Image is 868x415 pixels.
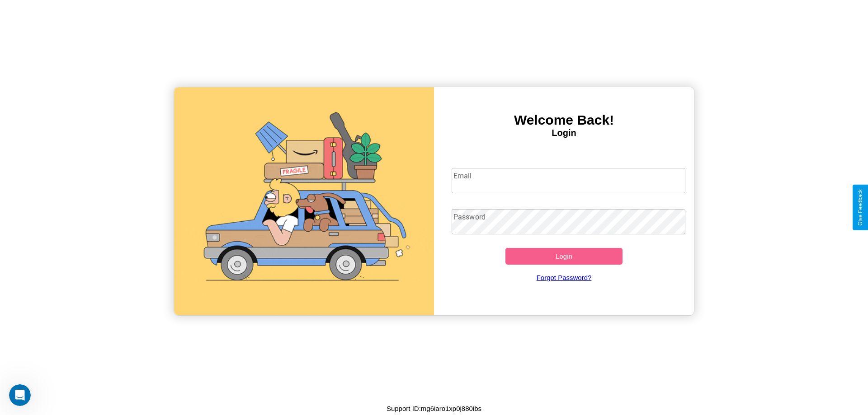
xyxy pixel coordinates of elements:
[174,87,434,315] img: gif
[857,189,863,226] div: Give Feedback
[447,265,681,290] a: Forgot Password?
[434,112,694,128] h3: Welcome Back!
[505,248,623,265] button: Login
[387,402,481,415] p: Support ID: mg6iaro1xp0j880ibs
[434,128,694,138] h4: Login
[9,384,31,406] iframe: Intercom live chat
